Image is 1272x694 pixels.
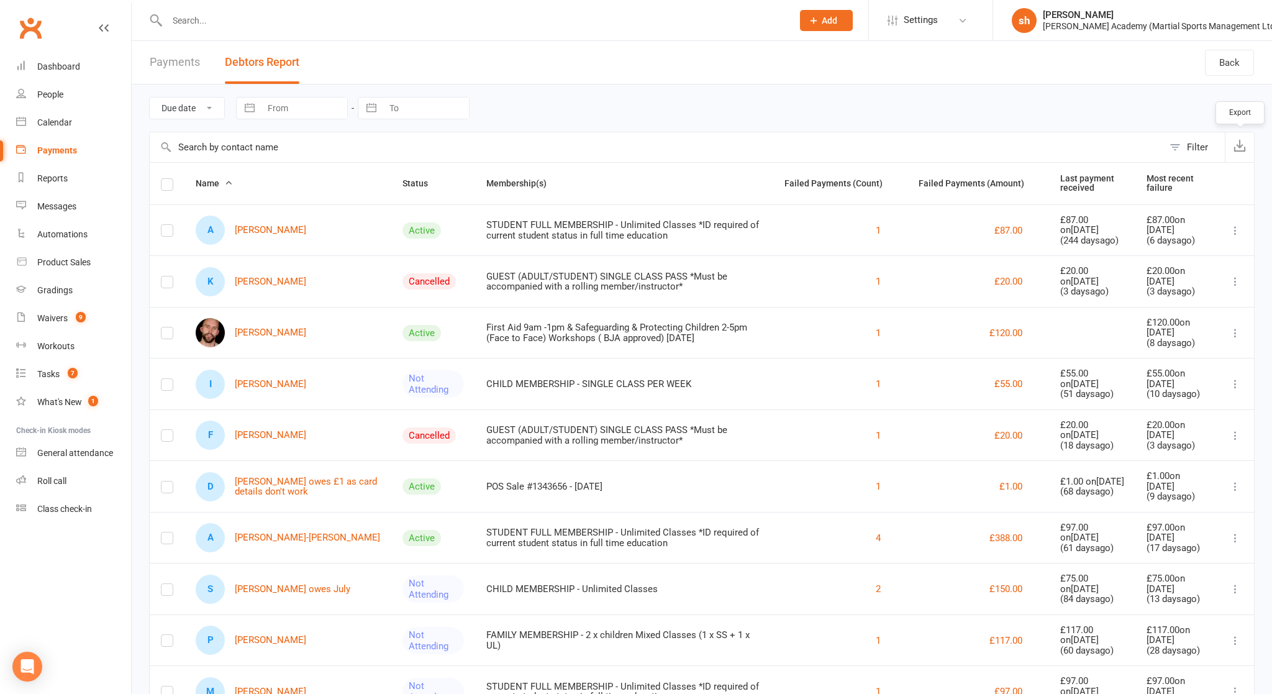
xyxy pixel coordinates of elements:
[1147,625,1206,646] div: £117.00 on [DATE]
[402,222,441,239] div: Active
[800,10,853,31] button: Add
[1147,594,1206,605] div: ( 13 days ago)
[1163,132,1225,162] button: Filter
[37,257,91,267] div: Product Sales
[16,360,131,388] a: Tasks 7
[37,117,72,127] div: Calendar
[784,176,896,191] button: Failed Payments (Count)
[16,439,131,467] a: General attendance kiosk mode
[486,425,761,445] div: GUEST (ADULT/STUDENT) SINGLE CLASS PASS *Must be accompanied with a rolling member/instructor*
[37,229,88,239] div: Automations
[402,478,441,495] div: Active
[196,318,225,347] img: Louis Bricusse
[1049,163,1135,204] th: Last payment received
[261,98,347,119] input: From
[486,272,761,292] div: GUEST (ADULT/STUDENT) SINGLE CLASS PASS *Must be accompanied with a rolling member/instructor*
[1060,594,1124,605] div: ( 84 days ago)
[999,479,1022,494] button: £1.00
[196,176,233,191] button: Name
[15,12,46,43] a: Clubworx
[196,575,350,604] a: S[PERSON_NAME] owes July
[16,109,131,137] a: Calendar
[876,531,881,546] button: 4
[402,273,456,290] div: Cancelled
[163,12,784,29] input: Search...
[16,276,131,304] a: Gradings
[37,62,80,71] div: Dashboard
[196,216,225,245] div: Artur Alexander
[486,630,761,651] div: FAMILY MEMBERSHIP - 2 x children Mixed Classes (1 x SS + 1 x UL)
[402,176,442,191] button: Status
[16,165,131,193] a: Reports
[486,220,761,240] div: STUDENT FULL MEMBERSHIP - Unlimited Classes *ID required of current student status in full time e...
[1147,523,1206,543] div: £97.00 on [DATE]
[37,173,68,183] div: Reports
[1060,368,1124,389] div: £55.00 on [DATE]
[225,41,299,84] button: Debtors Report
[1060,573,1124,594] div: £75.00 on [DATE]
[402,530,441,546] div: Active
[1187,140,1208,155] div: Filter
[402,627,464,654] div: Not Attending
[1060,523,1124,543] div: £97.00 on [DATE]
[1147,317,1206,338] div: £120.00 on [DATE]
[16,193,131,221] a: Messages
[37,341,75,351] div: Workouts
[37,145,77,155] div: Payments
[486,584,761,595] div: CHILD MEMBERSHIP - Unlimited Classes
[1060,420,1124,441] div: £20.00 on [DATE]
[876,223,881,238] button: 1
[196,575,225,604] div: Sarah McKenna owes July
[989,531,1022,546] button: £388.00
[150,132,1163,162] input: Search by contact name
[37,285,73,295] div: Gradings
[994,223,1022,238] button: £87.00
[16,495,131,523] a: Class kiosk mode
[196,267,306,296] a: K[PERSON_NAME]
[1147,420,1206,441] div: £20.00 on [DATE]
[16,221,131,249] a: Automations
[1060,625,1124,646] div: £117.00 on [DATE]
[1135,163,1217,204] th: Most recent failure
[16,467,131,495] a: Roll call
[196,370,306,399] a: I[PERSON_NAME]
[1060,441,1124,451] div: ( 18 days ago)
[37,89,63,99] div: People
[16,81,131,109] a: People
[876,326,881,340] button: 1
[876,274,881,289] button: 1
[1147,471,1206,491] div: £1.00 on [DATE]
[1147,286,1206,297] div: ( 3 days ago)
[1060,215,1124,235] div: £87.00 on [DATE]
[486,322,761,343] div: First Aid 9am -1pm & Safeguarding & Protecting Children 2-5pm (Face to Face) Workshops ( BJA appr...
[37,476,66,486] div: Roll call
[994,428,1022,443] button: £20.00
[150,41,200,84] a: Payments
[16,332,131,360] a: Workouts
[1147,646,1206,656] div: ( 28 days ago)
[88,396,98,406] span: 1
[68,368,78,378] span: 7
[1147,215,1206,235] div: £87.00 on [DATE]
[37,448,113,458] div: General attendance
[989,326,1022,340] button: £120.00
[1147,368,1206,389] div: £55.00 on [DATE]
[904,6,938,34] span: Settings
[402,325,441,341] div: Active
[1060,389,1124,400] div: ( 51 days ago)
[402,575,464,603] div: Not Attending
[196,318,306,347] a: Louis Bricusse[PERSON_NAME]
[196,472,225,501] div: Dennis KLIMCUKS owes £1 as card details don't work
[383,98,469,119] input: To
[1205,50,1254,76] a: Back
[16,249,131,276] a: Product Sales
[876,479,881,494] button: 1
[196,178,233,188] span: Name
[196,216,306,245] a: A[PERSON_NAME]
[994,377,1022,391] button: £55.00
[196,421,306,450] a: F[PERSON_NAME]
[1060,286,1124,297] div: ( 3 days ago)
[1012,8,1037,33] div: sh
[37,504,92,514] div: Class check-in
[486,482,761,492] div: POS Sale #1343656 - [DATE]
